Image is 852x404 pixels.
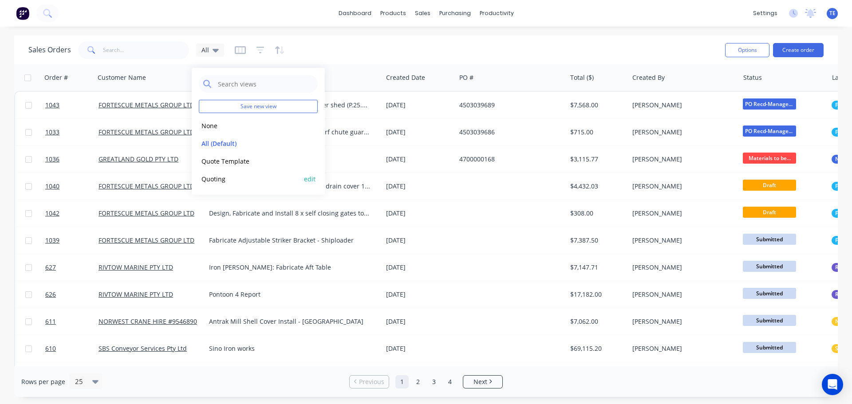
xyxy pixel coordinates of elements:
[304,174,316,184] button: edit
[386,263,452,272] div: [DATE]
[99,263,173,271] a: RIVTOW MARINE PTY LTD
[99,290,173,298] a: RIVTOW MARINE PTY LTD
[835,101,847,110] span: FMG
[832,128,850,137] button: FMG
[45,290,56,299] span: 626
[28,46,71,54] h1: Sales Orders
[199,138,300,149] button: All (Default)
[376,7,410,20] div: products
[459,101,558,110] div: 4503039689
[99,209,194,217] a: FORTESCUE METALS GROUP LTD
[45,335,99,362] a: 610
[21,377,65,386] span: Rows per page
[44,73,68,82] div: Order #
[217,75,313,93] input: Search views
[45,92,99,118] a: 1043
[45,227,99,254] a: 1039
[346,375,506,388] ul: Pagination
[45,146,99,173] a: 1036
[334,7,376,20] a: dashboard
[829,9,836,17] span: TE
[427,375,441,388] a: Page 3
[209,344,371,353] div: Sino Iron works
[459,73,473,82] div: PO #
[749,7,782,20] div: settings
[103,41,189,59] input: Search...
[773,43,824,57] button: Create order
[832,73,851,82] div: Labels
[725,43,769,57] button: Options
[350,377,389,386] a: Previous page
[209,290,371,299] div: Pontoon 4 Report
[386,209,452,218] div: [DATE]
[386,290,452,299] div: [DATE]
[475,7,518,20] div: productivity
[632,128,731,137] div: [PERSON_NAME]
[570,73,594,82] div: Total ($)
[395,375,409,388] a: Page 1 is your current page
[99,182,194,190] a: FORTESCUE METALS GROUP LTD
[570,263,623,272] div: $7,147.71
[743,153,796,164] span: Materials to be...
[570,128,623,137] div: $715.00
[209,209,371,218] div: Design, Fabricate and Install 8 x self closing gates to 10 & 11 road Radiator gantries
[832,209,850,218] button: FMG
[45,101,59,110] span: 1043
[386,317,452,326] div: [DATE]
[99,344,187,353] a: SBS Conveyor Services Pty Ltd
[45,119,99,145] a: 1033
[16,7,29,20] img: Factory
[386,236,452,245] div: [DATE]
[45,254,99,281] a: 627
[45,182,59,191] span: 1040
[209,263,371,272] div: Iron [PERSON_NAME]: Fabricate Aft Table
[45,200,99,227] a: 1042
[386,73,425,82] div: Created Date
[743,315,796,326] span: Submitted
[386,155,452,164] div: [DATE]
[410,7,435,20] div: sales
[45,362,99,389] a: 588
[386,128,452,137] div: [DATE]
[45,128,59,137] span: 1033
[386,182,452,191] div: [DATE]
[459,128,558,137] div: 4503039686
[386,101,452,110] div: [DATE]
[632,236,731,245] div: [PERSON_NAME]
[99,155,178,163] a: GREATLAND GOLD PTY LTD
[199,121,300,131] button: None
[835,236,847,245] span: FMG
[209,317,371,326] div: Antrak Mill Shell Cover Install - [GEOGRAPHIC_DATA]
[463,377,502,386] a: Next page
[45,209,59,218] span: 1042
[570,182,623,191] div: $4,432.03
[570,101,623,110] div: $7,568.00
[45,155,59,164] span: 1036
[743,288,796,299] span: Submitted
[835,182,847,191] span: FMG
[98,73,146,82] div: Customer Name
[743,261,796,272] span: Submitted
[632,290,731,299] div: [PERSON_NAME]
[45,317,56,326] span: 611
[743,342,796,353] span: Submitted
[45,281,99,308] a: 626
[570,236,623,245] div: $7,387.50
[443,375,457,388] a: Page 4
[99,236,194,244] a: FORTESCUE METALS GROUP LTD
[743,207,796,218] span: Draft
[199,156,300,166] button: Quote Template
[411,375,425,388] a: Page 2
[570,344,623,353] div: $69,115.20
[45,173,99,200] a: 1040
[743,180,796,191] span: Draft
[832,182,850,191] button: FMG
[473,377,487,386] span: Next
[835,128,847,137] span: FMG
[743,234,796,245] span: Submitted
[570,290,623,299] div: $17,182.00
[632,344,731,353] div: [PERSON_NAME]
[435,7,475,20] div: purchasing
[99,128,194,136] a: FORTESCUE METALS GROUP LTD
[99,101,194,109] a: FORTESCUE METALS GROUP LTD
